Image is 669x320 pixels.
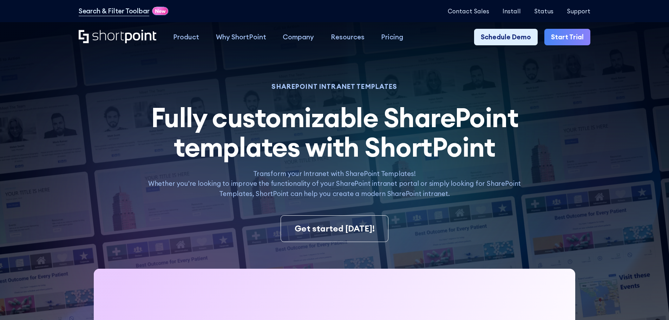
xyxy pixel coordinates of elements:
[474,29,538,46] a: Schedule Demo
[165,29,208,46] a: Product
[534,8,553,14] a: Status
[567,8,590,14] a: Support
[544,29,590,46] a: Start Trial
[503,8,521,14] a: Install
[79,30,156,44] a: Home
[634,286,669,320] iframe: Chat Widget
[151,100,518,164] span: Fully customizable SharePoint templates with ShortPoint
[208,29,275,46] a: Why ShortPoint
[139,84,530,90] h1: SHAREPOINT INTRANET TEMPLATES
[295,222,375,235] div: Get started [DATE]!
[322,29,373,46] a: Resources
[173,32,199,42] div: Product
[274,29,322,46] a: Company
[281,215,388,242] a: Get started [DATE]!
[448,8,489,14] a: Contact Sales
[139,169,530,199] p: Transform your Intranet with SharePoint Templates! Whether you're looking to improve the function...
[283,32,314,42] div: Company
[373,29,412,46] a: Pricing
[79,6,150,16] a: Search & Filter Toolbar
[381,32,403,42] div: Pricing
[216,32,266,42] div: Why ShortPoint
[331,32,365,42] div: Resources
